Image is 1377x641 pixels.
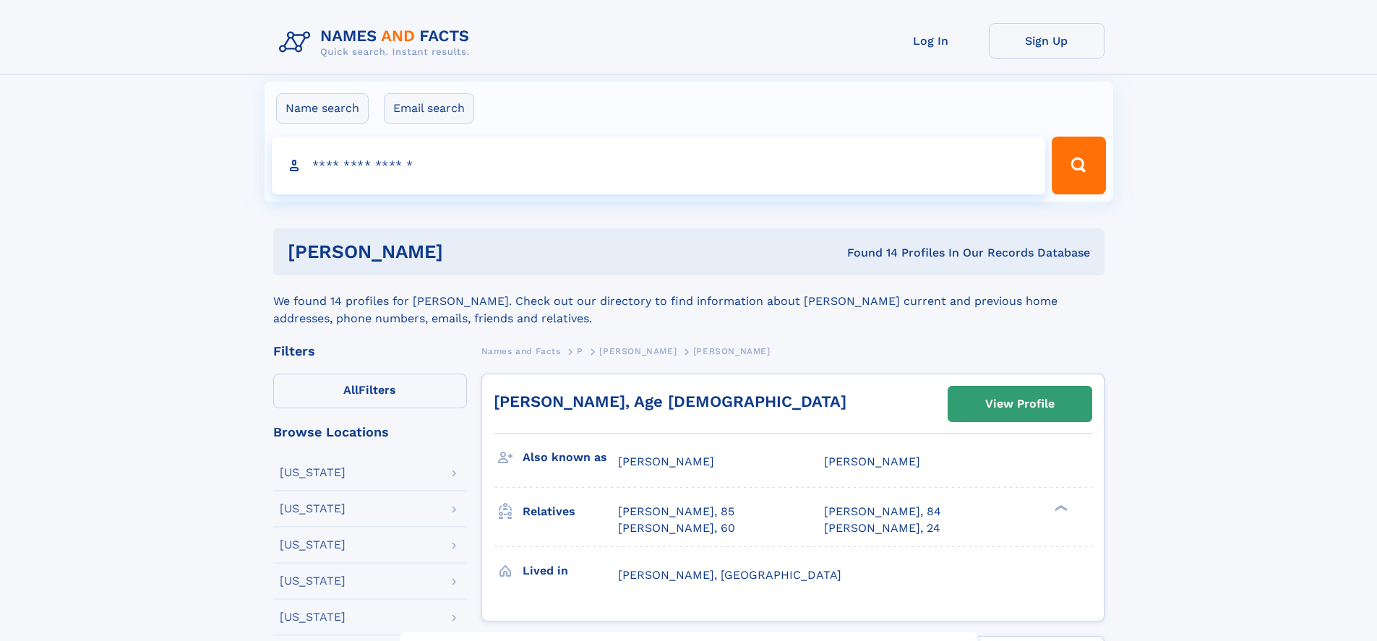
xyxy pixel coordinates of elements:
a: [PERSON_NAME], 85 [618,504,734,520]
a: [PERSON_NAME] [599,342,677,360]
h3: Lived in [523,559,618,583]
a: [PERSON_NAME], 24 [824,520,940,536]
div: Filters [273,345,467,358]
img: Logo Names and Facts [273,23,481,62]
div: Browse Locations [273,426,467,439]
a: P [577,342,583,360]
div: [US_STATE] [280,611,346,623]
a: [PERSON_NAME], 60 [618,520,735,536]
a: [PERSON_NAME], Age [DEMOGRAPHIC_DATA] [494,392,846,410]
a: Names and Facts [481,342,561,360]
a: Log In [873,23,989,59]
label: Email search [384,93,474,124]
div: We found 14 profiles for [PERSON_NAME]. Check out our directory to find information about [PERSON... [273,275,1104,327]
span: [PERSON_NAME] [693,346,771,356]
span: [PERSON_NAME] [599,346,677,356]
a: Sign Up [989,23,1104,59]
div: [US_STATE] [280,503,346,515]
label: Filters [273,374,467,408]
span: P [577,346,583,356]
h1: [PERSON_NAME] [288,243,645,261]
div: [US_STATE] [280,575,346,587]
div: [US_STATE] [280,467,346,478]
div: ❯ [1051,504,1068,513]
h3: Also known as [523,445,618,470]
label: Name search [276,93,369,124]
button: Search Button [1052,137,1105,194]
div: View Profile [985,387,1055,421]
h3: Relatives [523,499,618,524]
span: [PERSON_NAME] [824,455,920,468]
a: [PERSON_NAME], 84 [824,504,941,520]
span: [PERSON_NAME], [GEOGRAPHIC_DATA] [618,568,841,582]
a: View Profile [948,387,1091,421]
div: [US_STATE] [280,539,346,551]
div: Found 14 Profiles In Our Records Database [645,245,1090,261]
span: All [343,383,359,397]
input: search input [272,137,1046,194]
span: [PERSON_NAME] [618,455,714,468]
